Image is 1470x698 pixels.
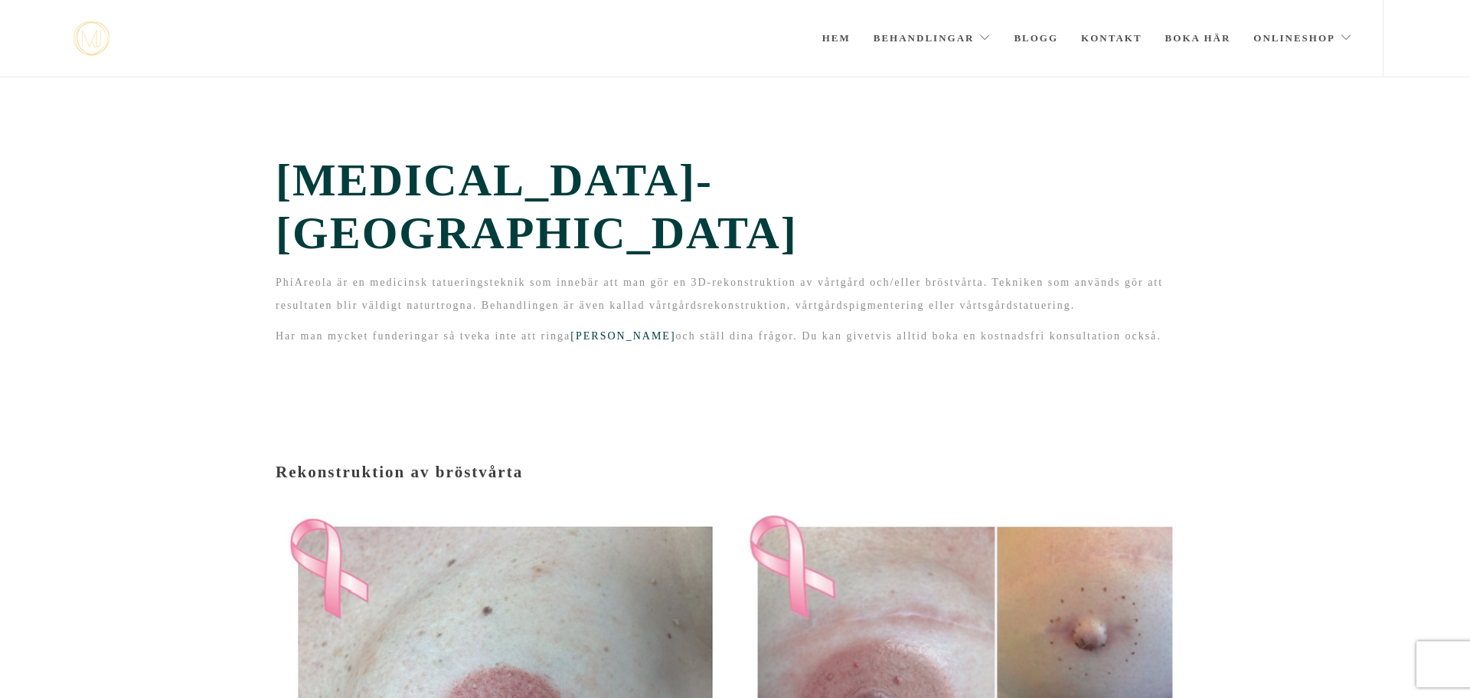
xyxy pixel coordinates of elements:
p: Har man mycket funderingar så tveka inte att ringa och ställ dina frågor. Du kan givetvis alltid ... [276,325,1194,348]
a: [PERSON_NAME] [570,330,675,342]
p: PhiAreola är en medicinsk tatueringsteknik som innebär att man gör en 3D-rekonstruktion av vårtgå... [276,271,1194,317]
span: [MEDICAL_DATA]-[GEOGRAPHIC_DATA] [276,154,1194,260]
a: mjstudio mjstudio mjstudio [73,21,109,56]
img: mjstudio [73,21,109,56]
span: Rekonstruktion av bröstvårta [276,463,523,481]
